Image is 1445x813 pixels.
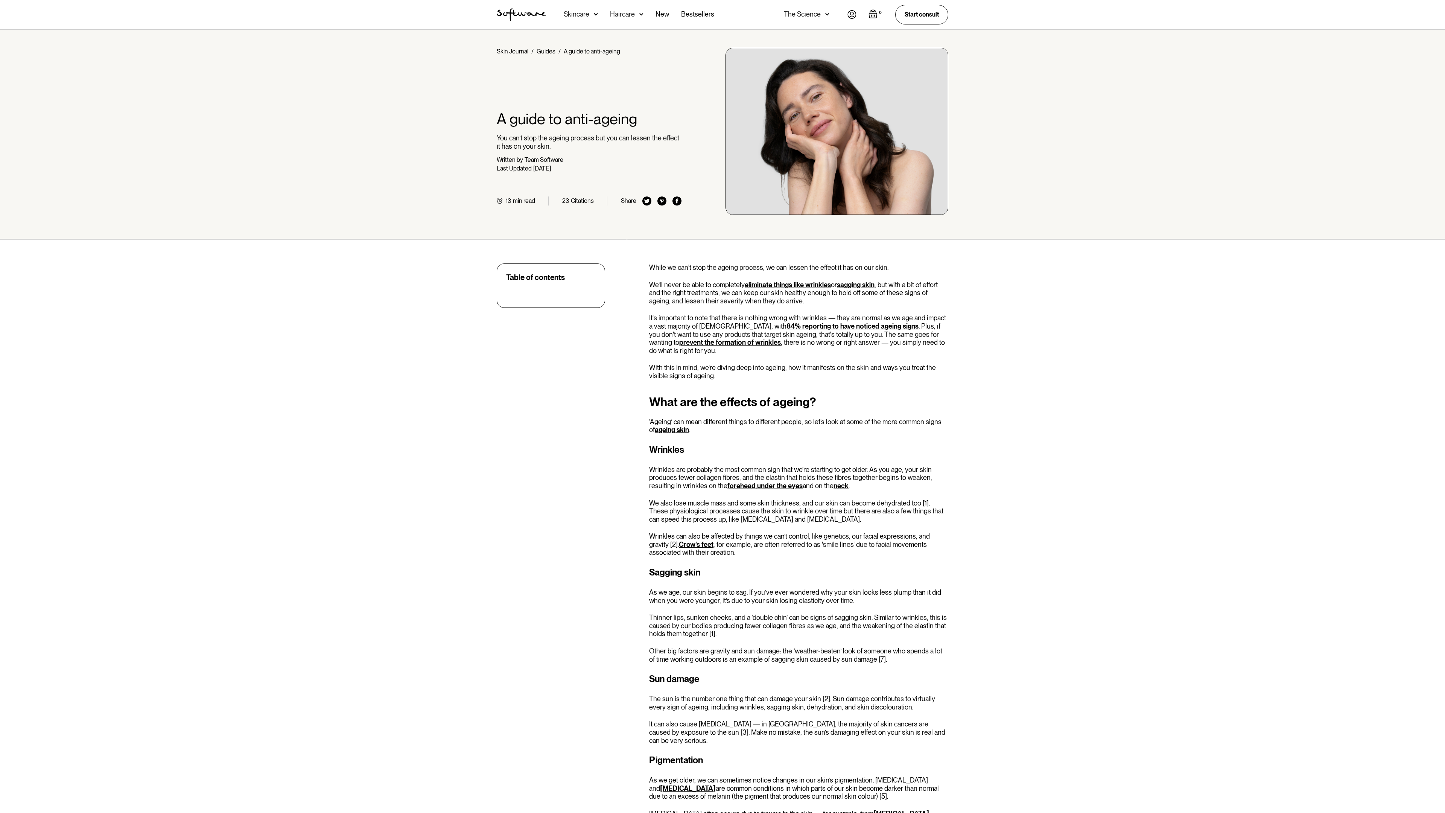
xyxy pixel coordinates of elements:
[657,196,666,206] img: pinterest icon
[649,499,948,524] p: We also lose muscle mass and some skin thickness, and our skin can become dehydrated too [1]. The...
[506,273,565,282] div: Table of contents
[649,314,948,355] p: It's important to note that there is nothing wrong with wrinkles — they are normal as we age and ...
[649,566,948,579] h3: Sagging skin
[837,281,875,289] a: sagging skin
[649,395,948,409] h2: What are the effects of ageing?
[531,48,534,55] div: /
[497,156,523,163] div: Written by
[497,165,532,172] div: Last Updated
[497,110,681,128] h1: A guide to anti-ageing
[649,532,948,557] p: Wrinkles can also be affected by things we can’t control, like genetics, our facial expressions, ...
[621,197,636,204] div: Share
[727,482,756,490] a: forehead
[869,9,883,20] a: Open cart
[649,281,948,305] p: We’ll never be able to completely or , but with a bit of effort and the right treatments, we can ...
[497,8,546,21] img: Software Logo
[649,466,948,490] p: Wrinkles are probably the most common sign that we’re starting to get older. As you age, your ski...
[834,482,849,490] a: neck
[786,322,919,330] a: 84% reporting to have noticed ageing signs
[649,364,948,380] p: With this in mind, we're diving deep into ageing, how it manifests on the skin and ways you treat...
[649,647,948,663] p: Other big factors are gravity and sun damage: the ‘weather-beaten’ look of someone who spends a l...
[594,11,598,18] img: arrow down
[649,443,948,457] h3: Wrinkles
[745,281,831,289] a: eliminate things like wrinkles
[878,9,883,16] div: 0
[506,197,511,204] div: 13
[610,11,635,18] div: Haircare
[537,48,555,55] a: Guides
[642,196,651,206] img: twitter icon
[564,11,589,18] div: Skincare
[562,197,569,204] div: 23
[649,614,948,638] p: Thinner lips, sunken cheeks, and a ‘double chin’ can be signs of sagging skin. Similar to wrinkle...
[784,11,821,18] div: The Science
[757,482,803,490] a: under the eyes
[649,695,948,711] p: The sun is the number one thing that can damage your skin [2]. Sun damage contributes to virtuall...
[679,540,713,548] a: Crow's feet
[649,754,948,767] h3: Pigmentation
[649,776,948,801] p: As we get older, we can sometimes notice changes in our skin’s pigmentation. [MEDICAL_DATA] and a...
[649,263,948,272] p: While we can't stop the ageing process, we can lessen the effect it has on our skin.
[679,338,781,346] a: prevent the formation of wrinkles
[497,48,528,55] a: Skin Journal
[564,48,620,55] div: A guide to anti-ageing
[649,672,948,686] h3: Sun damage
[639,11,643,18] img: arrow down
[497,134,681,150] p: You can’t stop the ageing process but you can lessen the effect it has on your skin.
[533,165,551,172] div: [DATE]
[825,11,829,18] img: arrow down
[649,720,948,744] p: It can also cause [MEDICAL_DATA] — in [GEOGRAPHIC_DATA], the majority of skin cancers are caused ...
[649,588,948,604] p: As we age, our skin begins to sag. If you’ve ever wondered why your skin looks less plump than it...
[672,196,681,206] img: facebook icon
[571,197,594,204] div: Citations
[513,197,535,204] div: min read
[660,784,716,792] a: [MEDICAL_DATA]
[649,418,948,434] p: ‘Ageing’ can mean different things to different people, so let’s look at some of the more common ...
[655,426,689,434] a: ageing skin
[558,48,561,55] div: /
[525,156,563,163] div: Team Software
[895,5,948,24] a: Start consult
